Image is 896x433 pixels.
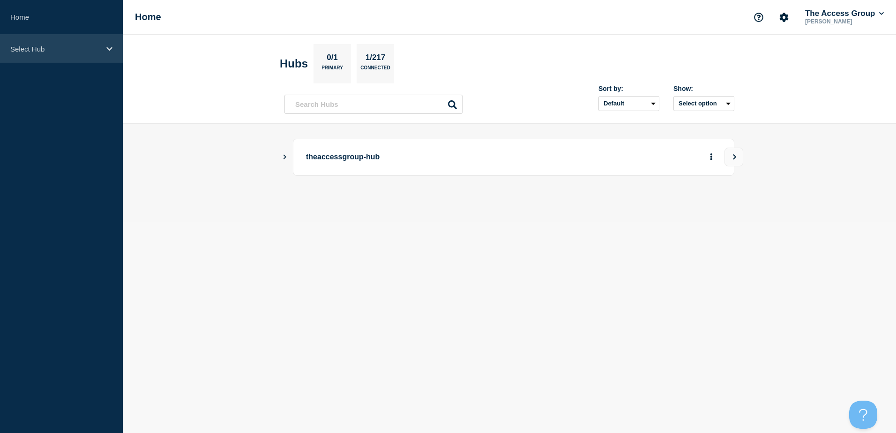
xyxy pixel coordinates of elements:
button: More actions [705,149,717,166]
button: View [724,148,743,166]
button: Support [749,7,769,27]
button: Select option [673,96,734,111]
iframe: Help Scout Beacon - Open [849,401,877,429]
p: 1/217 [362,53,389,65]
div: Show: [673,85,734,92]
h2: Hubs [280,57,308,70]
input: Search Hubs [284,95,463,114]
button: Show Connected Hubs [283,154,287,161]
h1: Home [135,12,161,22]
p: theaccessgroup-hub [306,149,565,166]
button: Account settings [774,7,794,27]
button: The Access Group [803,9,886,18]
p: Connected [360,65,390,75]
p: 0/1 [323,53,342,65]
div: Sort by: [598,85,659,92]
p: Select Hub [10,45,100,53]
select: Sort by [598,96,659,111]
p: [PERSON_NAME] [803,18,886,25]
p: Primary [321,65,343,75]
